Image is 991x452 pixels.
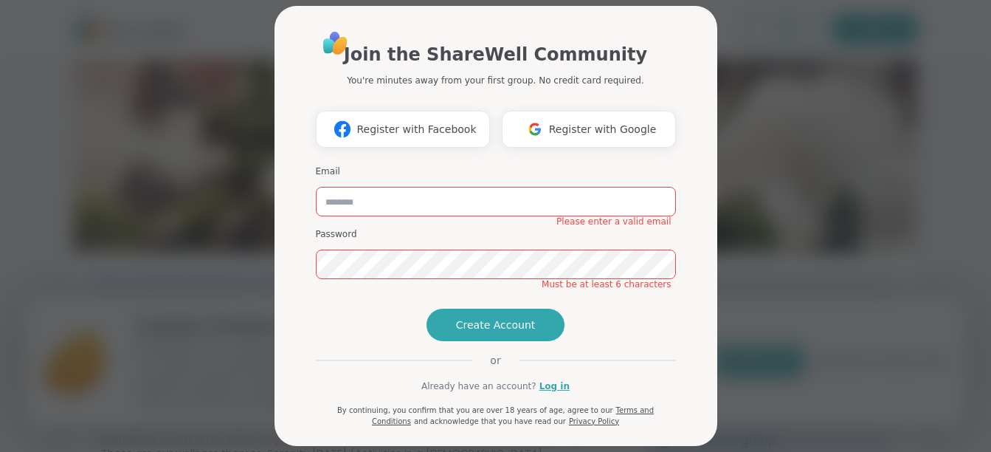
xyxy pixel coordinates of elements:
span: Please enter a valid email [556,216,671,227]
button: Register with Google [502,111,676,148]
img: ShareWell Logomark [328,115,356,143]
span: Must be at least 6 characters [542,278,671,290]
button: Register with Facebook [316,111,490,148]
img: ShareWell Logomark [521,115,549,143]
a: Privacy Policy [569,417,619,425]
a: Terms and Conditions [372,406,654,425]
span: and acknowledge that you have read our [414,417,566,425]
span: Register with Google [549,122,657,137]
a: Log in [539,380,570,393]
h1: Join the ShareWell Community [344,41,647,68]
span: Register with Facebook [356,122,476,137]
span: Already have an account? [421,380,536,393]
button: Create Account [427,309,565,341]
span: or [472,353,518,368]
span: By continuing, you confirm that you are over 18 years of age, agree to our [337,406,613,414]
img: ShareWell Logo [319,27,352,60]
p: You're minutes away from your first group. No credit card required. [347,74,643,87]
h3: Email [316,165,676,178]
h3: Password [316,228,676,241]
span: Create Account [456,318,536,332]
